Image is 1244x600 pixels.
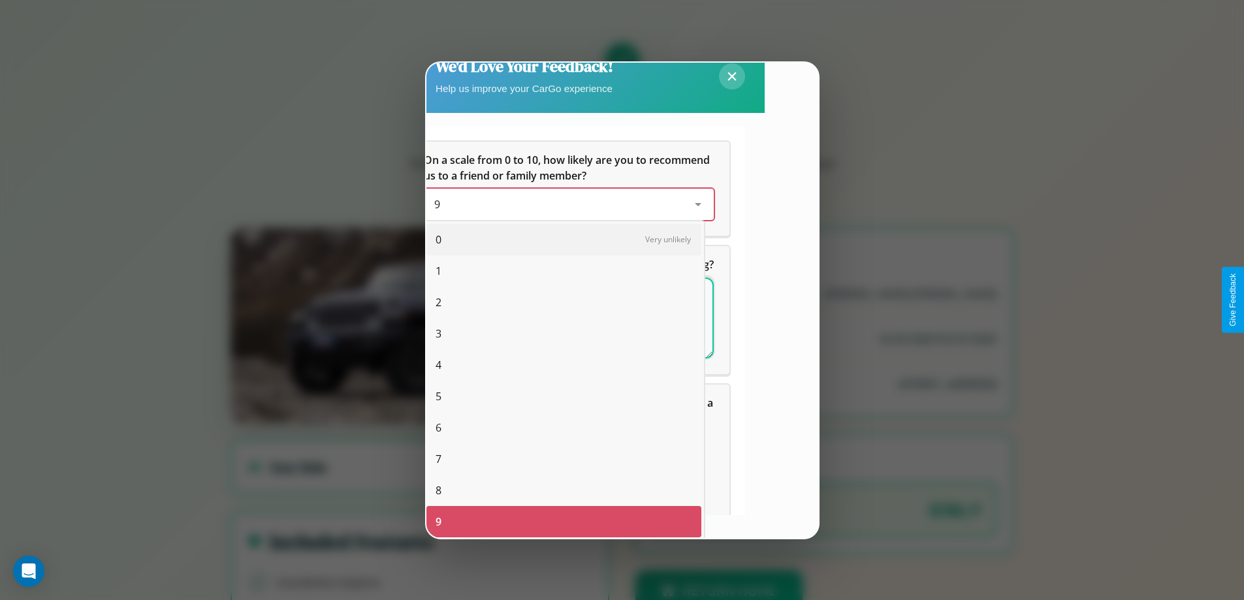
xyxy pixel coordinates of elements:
h5: On a scale from 0 to 10, how likely are you to recommend us to a friend or family member? [424,152,714,183]
span: Which of the following features do you value the most in a vehicle? [424,396,716,426]
div: 7 [426,443,701,475]
div: 3 [426,318,701,349]
div: 1 [426,255,701,287]
div: Open Intercom Messenger [13,556,44,587]
div: On a scale from 0 to 10, how likely are you to recommend us to a friend or family member? [424,189,714,220]
p: Help us improve your CarGo experience [436,80,613,97]
span: 9 [436,514,441,529]
span: What can we do to make your experience more satisfying? [424,257,714,272]
div: 8 [426,475,701,506]
span: 4 [436,357,441,373]
div: 6 [426,412,701,443]
div: 5 [426,381,701,412]
span: 5 [436,388,441,404]
div: 4 [426,349,701,381]
span: 3 [436,326,441,341]
div: On a scale from 0 to 10, how likely are you to recommend us to a friend or family member? [408,142,729,236]
span: 6 [436,420,441,435]
span: 9 [434,197,440,212]
div: 9 [426,506,701,537]
span: 2 [436,294,441,310]
div: 0 [426,224,701,255]
div: 10 [426,537,701,569]
div: 2 [426,287,701,318]
h2: We'd Love Your Feedback! [436,55,613,77]
span: On a scale from 0 to 10, how likely are you to recommend us to a friend or family member? [424,153,712,183]
div: Give Feedback [1228,274,1237,326]
span: 1 [436,263,441,279]
span: 7 [436,451,441,467]
span: 8 [436,482,441,498]
span: 0 [436,232,441,247]
span: Very unlikely [645,234,691,245]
